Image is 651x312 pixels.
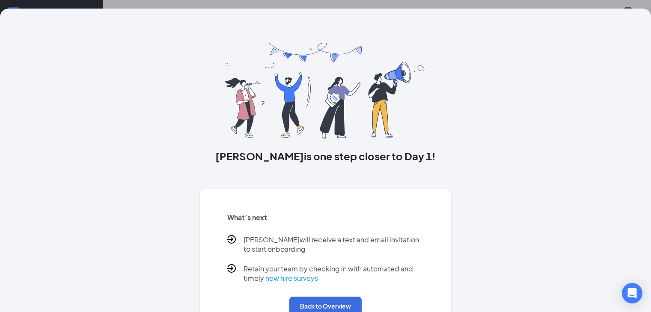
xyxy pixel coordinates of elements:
[200,149,451,163] h3: [PERSON_NAME] is one step closer to Day 1!
[622,283,642,303] div: Open Intercom Messenger
[225,43,426,138] img: you are all set
[244,235,424,254] p: [PERSON_NAME] will receive a text and email invitation to start onboarding
[265,274,318,283] a: new hire surveys
[227,213,424,222] h5: What’s next
[244,264,424,283] p: Retain your team by checking in with automated and timely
